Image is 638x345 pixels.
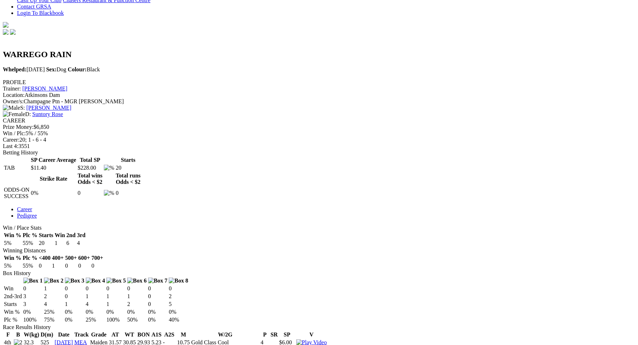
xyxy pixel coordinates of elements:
[77,157,103,164] th: Total SP
[168,316,189,323] td: 40%
[44,308,64,316] td: 25%
[91,254,103,262] th: 700+
[44,285,64,292] td: 1
[3,130,635,137] div: 5% / 55%
[279,331,295,338] th: SP
[3,124,635,130] div: $6,850
[23,301,43,308] td: 3
[148,316,168,323] td: 0%
[4,262,22,269] td: 5%
[10,29,16,35] img: twitter.svg
[148,308,168,316] td: 0%
[23,316,43,323] td: 100%
[3,86,21,92] span: Trainer:
[52,254,64,262] th: 400+
[4,301,22,308] td: Starts
[148,278,168,284] img: Box 7
[23,285,43,292] td: 0
[85,308,106,316] td: 0%
[77,186,103,200] td: 0
[127,285,147,292] td: 0
[22,232,38,239] th: Plc %
[3,92,24,98] span: Location:
[148,285,168,292] td: 0
[127,293,147,300] td: 1
[65,285,85,292] td: 0
[3,137,19,143] span: Career:
[17,10,64,16] a: Login To Blackbook
[13,331,23,338] th: B
[123,331,136,338] th: WT
[106,285,126,292] td: 0
[127,308,147,316] td: 0%
[4,254,22,262] th: Win %
[52,262,64,269] td: 1
[3,111,31,117] span: D:
[148,301,168,308] td: 0
[106,278,126,284] img: Box 5
[77,164,103,171] td: $228.00
[22,254,38,262] th: Plc %
[26,105,71,111] a: [PERSON_NAME]
[90,331,108,338] th: Grade
[54,232,65,239] th: Win
[260,331,269,338] th: P
[3,149,635,156] div: Betting History
[65,308,85,316] td: 0%
[44,278,63,284] img: Box 2
[44,316,64,323] td: 75%
[66,240,76,247] td: 6
[46,66,66,72] span: Dog
[148,293,168,300] td: 0
[38,254,51,262] th: <400
[4,316,22,323] td: Plc %
[23,293,43,300] td: 3
[54,331,73,338] th: Date
[115,186,141,200] td: 0
[32,111,63,117] a: Suntory Rose
[3,143,635,149] div: 3551
[30,186,77,200] td: 0%
[23,308,43,316] td: 0%
[296,331,327,338] th: V
[85,301,106,308] td: 4
[3,270,635,276] div: Box History
[3,130,26,136] span: Win / Plc:
[17,206,32,212] a: Career
[3,105,25,111] span: S:
[3,66,27,72] b: Whelped:
[3,105,20,111] img: Male
[4,308,22,316] td: Win %
[3,50,635,59] h2: WARREGO RAIN
[168,308,189,316] td: 0%
[65,254,77,262] th: 500+
[17,4,51,10] a: Contact GRSA
[44,301,64,308] td: 4
[177,331,190,338] th: M
[3,117,635,124] div: CAREER
[65,293,85,300] td: 0
[106,308,126,316] td: 0%
[85,285,106,292] td: 0
[3,111,25,117] img: Female
[104,190,114,196] img: %
[4,293,22,300] td: 2nd-3rd
[106,301,126,308] td: 1
[74,331,89,338] th: Track
[38,240,54,247] td: 20
[23,331,40,338] th: W(kg)
[3,225,635,231] div: Win / Place Stats
[168,293,189,300] td: 2
[86,278,105,284] img: Box 4
[40,331,54,338] th: D(m)
[3,143,18,149] span: Last 4:
[3,98,635,105] div: Champagne Ptn - MGR [PERSON_NAME]
[78,254,90,262] th: 600+
[127,301,147,308] td: 2
[38,262,51,269] td: 0
[77,232,86,239] th: 3rd
[38,232,54,239] th: Starts
[127,316,147,323] td: 50%
[30,164,77,171] td: $11.40
[77,172,103,186] th: Total wins Odds < $2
